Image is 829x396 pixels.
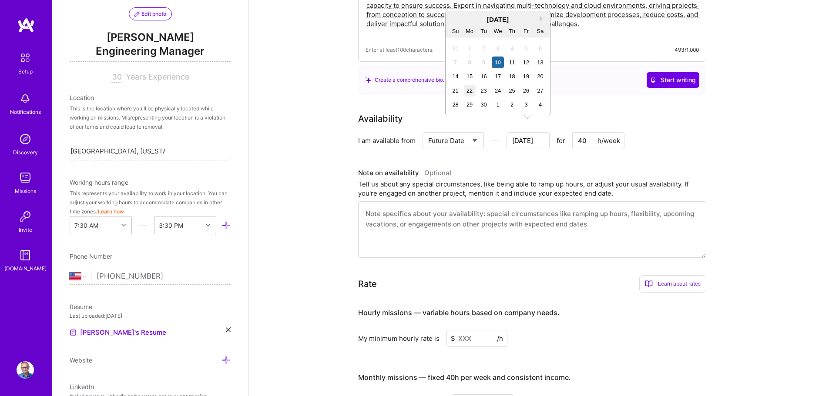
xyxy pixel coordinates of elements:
span: for [557,136,565,145]
div: Choose Tuesday, September 16th, 2025 [478,70,490,82]
input: XXX [446,330,507,347]
i: icon HorizontalInLineDivider [138,221,148,230]
div: Create a comprehensive bio. [365,75,444,84]
div: Fr [520,25,532,37]
div: Tell us about any special circumstances, like being able to ramp up hours, or adjust your usual a... [358,180,706,198]
i: icon Close [226,327,231,332]
div: Choose Friday, September 26th, 2025 [520,85,532,97]
div: Choose Sunday, September 21st, 2025 [450,85,461,97]
div: Choose Thursday, October 2nd, 2025 [506,99,518,110]
i: icon Chevron [121,223,126,227]
img: Resume [70,329,77,336]
div: Choose Sunday, September 28th, 2025 [450,99,461,110]
div: Choose Monday, September 29th, 2025 [464,99,476,110]
div: Not available Wednesday, September 3rd, 2025 [492,43,503,54]
input: XX [572,132,624,149]
div: Invite [19,225,32,234]
img: guide book [17,246,34,264]
span: /h [497,334,503,343]
span: Enter at least 100 characters. [366,45,433,54]
span: $ [451,334,455,343]
div: Not available Wednesday, September 10th, 2025 [492,57,503,68]
div: My minimum hourly rate is [358,334,440,343]
div: month 2025-09 [448,41,547,112]
div: 7:30 AM [74,221,98,230]
img: bell [17,90,34,107]
div: Note on availability [358,166,451,180]
span: Engineering Manager [70,44,231,62]
h4: Hourly missions — variable hours based on company needs. [358,309,560,317]
div: Not available Thursday, September 4th, 2025 [506,43,518,54]
div: Not available Monday, September 8th, 2025 [464,57,476,68]
div: This represents your availability to work in your location. You can adjust your working hours to ... [70,189,231,216]
div: Last uploaded: [DATE] [70,311,231,320]
div: We [492,25,503,37]
div: Not available Sunday, August 31st, 2025 [450,43,461,54]
div: 493/1,000 [675,45,699,54]
span: Phone Number [70,253,112,260]
div: Choose Friday, September 12th, 2025 [520,57,532,68]
div: h/week [597,136,620,145]
i: icon CrystalBallWhite [650,77,656,83]
div: Learn about rates [639,275,706,293]
button: Edit photo [129,7,172,20]
div: Setup [18,67,33,76]
div: 3:30 PM [159,221,183,230]
img: discovery [17,130,34,148]
div: Choose Saturday, September 27th, 2025 [534,85,546,97]
div: I am available from [358,136,416,145]
a: User Avatar [14,361,36,379]
div: Choose Thursday, September 11th, 2025 [506,57,518,68]
div: Tu [478,25,490,37]
div: Choose Thursday, September 25th, 2025 [506,85,518,97]
span: Website [70,356,92,364]
div: This is the location where you'll be physically located while working on missions. Misrepresentin... [70,104,231,131]
span: Edit photo [134,10,166,18]
div: Sa [534,25,546,37]
img: logo [17,17,35,33]
div: Rate [358,277,377,290]
a: [PERSON_NAME]'s Resume [70,327,166,338]
div: Choose Friday, October 3rd, 2025 [520,99,532,110]
div: Choose Wednesday, October 1st, 2025 [492,99,503,110]
div: Mo [464,25,476,37]
div: Choose Friday, September 19th, 2025 [520,70,532,82]
img: User Avatar [17,361,34,379]
h4: Monthly missions — fixed 40h per week and consistent income. [358,373,571,382]
div: Location [70,93,231,102]
button: Start writing [647,72,699,88]
div: Choose Wednesday, September 17th, 2025 [492,70,503,82]
span: Optional [424,169,451,177]
i: icon Chevron [206,223,210,227]
div: Not available Sunday, September 7th, 2025 [450,57,461,68]
div: Choose Wednesday, September 24th, 2025 [492,85,503,97]
div: Availability [358,112,403,125]
div: Not available Monday, September 1st, 2025 [464,43,476,54]
div: [DOMAIN_NAME] [4,264,47,273]
div: Choose Monday, September 22nd, 2025 [464,85,476,97]
input: +1 (000) 000-0000 [97,264,231,289]
img: setup [16,49,34,67]
div: Choose Saturday, October 4th, 2025 [534,99,546,110]
input: XX [111,72,122,83]
div: Su [450,25,461,37]
div: Notifications [10,107,41,116]
div: Choose Thursday, September 18th, 2025 [506,70,518,82]
span: [PERSON_NAME] [70,31,231,44]
span: Working hours range [70,179,128,186]
i: icon BookOpen [645,280,653,288]
div: Choose Tuesday, September 30th, 2025 [478,99,490,110]
img: Invite [17,208,34,225]
button: Learn how [98,207,124,216]
span: Years Experience [126,72,189,81]
div: Choose Monday, September 15th, 2025 [464,70,476,82]
div: Choose Saturday, September 13th, 2025 [534,57,546,68]
div: Not available Friday, September 5th, 2025 [520,43,532,54]
span: Resume [70,303,92,310]
span: LinkedIn [70,383,94,390]
div: Not available Tuesday, September 2nd, 2025 [478,43,490,54]
div: Missions [15,186,36,196]
div: Not available Tuesday, September 9th, 2025 [478,57,490,68]
i: icon HorizontalInLineDivider [490,136,500,146]
i: icon PencilPurple [134,11,140,17]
